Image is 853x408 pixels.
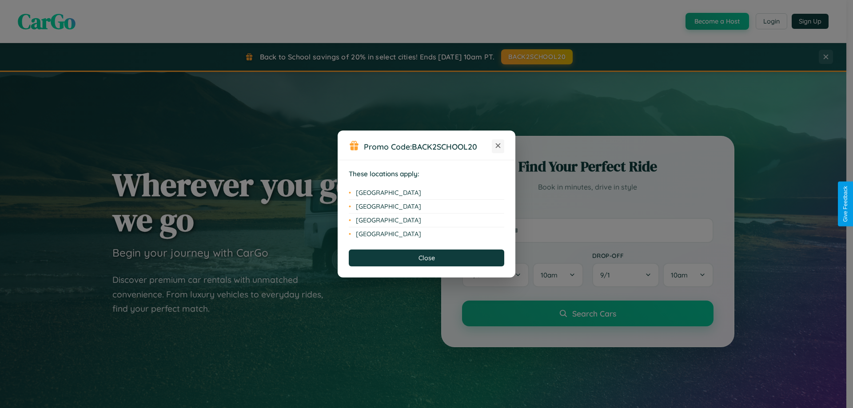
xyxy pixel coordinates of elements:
li: [GEOGRAPHIC_DATA] [349,186,504,200]
b: BACK2SCHOOL20 [412,142,477,151]
div: Give Feedback [842,186,849,222]
li: [GEOGRAPHIC_DATA] [349,214,504,227]
li: [GEOGRAPHIC_DATA] [349,227,504,241]
button: Close [349,250,504,266]
h3: Promo Code: [364,142,492,151]
strong: These locations apply: [349,170,419,178]
li: [GEOGRAPHIC_DATA] [349,200,504,214]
